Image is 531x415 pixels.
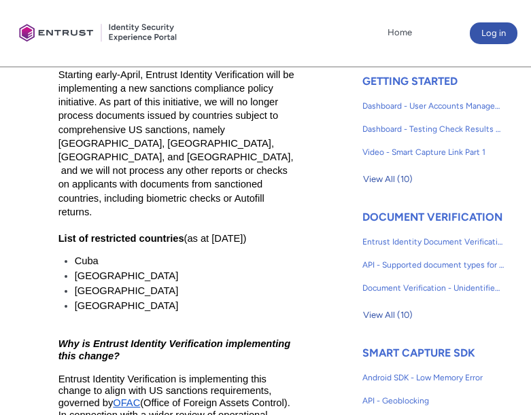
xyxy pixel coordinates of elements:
[362,253,504,276] a: API - Supported document types for Document Report
[184,233,247,244] span: (as at [DATE])
[58,374,275,408] span: Entrust Identity Verification is implementing this change to align with US sanctions requirements...
[75,300,179,311] span: [GEOGRAPHIC_DATA]
[362,389,504,412] a: API - Geoblocking
[75,255,99,266] span: Cuba
[362,366,504,389] a: Android SDK - Low Memory Error
[362,346,475,359] a: SMART CAPTURE SDK
[58,233,184,244] span: List of restricted countries
[362,211,502,223] a: DOCUMENT VERIFICATION
[362,168,413,190] button: View All (10)
[363,305,413,325] span: View All (10)
[75,270,179,281] span: [GEOGRAPHIC_DATA]
[362,75,458,88] a: GETTING STARTED
[113,397,140,408] a: OFAC
[75,285,179,296] span: [GEOGRAPHIC_DATA]
[362,395,504,407] span: API - Geoblocking
[384,22,415,43] a: Home
[362,372,504,384] span: Android SDK - Low Memory Error
[470,22,517,44] button: Log in
[362,100,504,112] span: Dashboard - User Accounts Management
[362,123,504,135] span: Dashboard - Testing Check Results using a Sandbox Environment
[363,169,413,190] span: View All (10)
[58,69,297,217] span: Starting early-April, Entrust Identity Verification will be implementing a new sanctions complian...
[362,236,504,248] span: Entrust Identity Document Verification - Supported Document type and size
[362,118,504,141] a: Dashboard - Testing Check Results using a Sandbox Environment
[362,304,413,326] button: View All (10)
[362,259,504,271] span: API - Supported document types for Document Report
[362,230,504,253] a: Entrust Identity Document Verification - Supported Document type and size
[58,338,294,361] span: Why is Entrust Identity Verification implementing this change?
[362,276,504,300] a: Document Verification - Unidentified Result Breakdowns
[362,282,504,294] span: Document Verification - Unidentified Result Breakdowns
[362,141,504,164] a: Video - Smart Capture Link Part 1
[362,94,504,118] a: Dashboard - User Accounts Management
[362,146,504,158] span: Video - Smart Capture Link Part 1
